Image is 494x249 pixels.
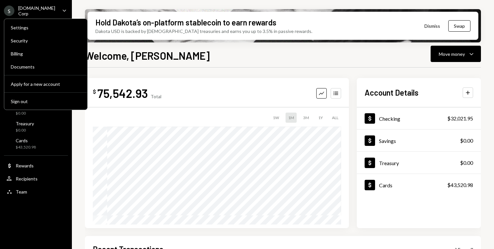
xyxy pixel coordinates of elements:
[16,189,27,195] div: Team
[7,22,85,33] a: Settings
[7,61,85,72] a: Documents
[11,81,81,87] div: Apply for a new account
[16,176,38,181] div: Recipients
[7,48,85,59] a: Billing
[16,111,31,116] div: $0.00
[11,64,81,70] div: Documents
[357,107,481,129] a: Checking$32,021.95
[447,115,473,122] div: $32,021.95
[4,119,68,134] a: Treasury$0.00
[431,46,481,62] button: Move money
[11,51,81,56] div: Billing
[379,182,392,188] div: Cards
[11,25,81,30] div: Settings
[16,145,36,150] div: $43,520.98
[4,136,68,151] a: Cards$43,520.98
[379,160,399,166] div: Treasury
[7,96,85,107] button: Sign out
[379,116,400,122] div: Checking
[4,173,68,184] a: Recipients
[301,113,312,123] div: 3M
[329,113,341,123] div: ALL
[16,138,36,143] div: Cards
[270,113,282,123] div: 1W
[286,113,297,123] div: 1M
[365,87,419,98] h2: Account Details
[357,152,481,174] a: Treasury$0.00
[16,163,34,168] div: Rewards
[93,88,96,95] div: $
[85,49,210,62] h1: Welcome, [PERSON_NAME]
[151,94,161,99] div: Total
[416,18,448,34] button: Dismiss
[11,99,81,104] div: Sign out
[95,17,276,28] div: Hold Dakota’s on-platform stablecoin to earn rewards
[439,51,465,57] div: Move money
[357,174,481,196] a: Cards$43,520.98
[4,186,68,197] a: Team
[379,138,396,144] div: Savings
[4,160,68,171] a: Rewards
[11,38,81,43] div: Security
[16,121,34,126] div: Treasury
[7,35,85,46] a: Security
[18,5,57,16] div: [DOMAIN_NAME] Corp
[448,20,470,32] button: Swap
[95,28,312,35] div: Dakota USD is backed by [DEMOGRAPHIC_DATA] treasuries and earns you up to 3.5% in passive rewards.
[4,6,14,16] div: S
[16,128,34,133] div: $0.00
[447,181,473,189] div: $43,520.98
[460,137,473,145] div: $0.00
[316,113,325,123] div: 1Y
[97,86,148,101] div: 75,542.93
[357,130,481,151] a: Savings$0.00
[460,159,473,167] div: $0.00
[7,78,85,90] button: Apply for a new account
